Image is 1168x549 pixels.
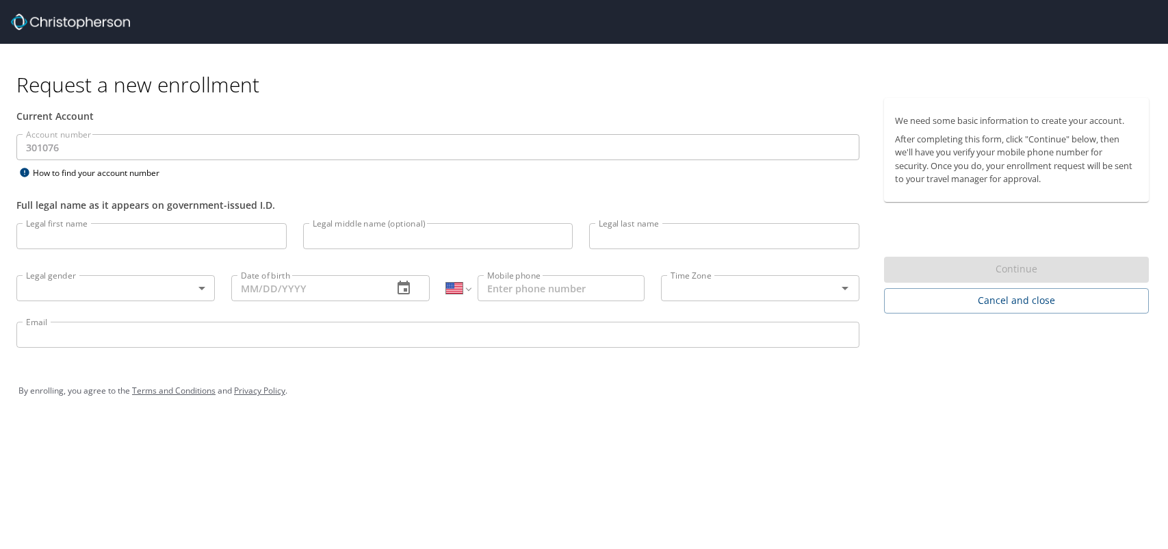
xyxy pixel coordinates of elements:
[16,275,215,301] div: ​
[132,385,216,396] a: Terms and Conditions
[895,292,1138,309] span: Cancel and close
[18,374,1150,408] div: By enrolling, you agree to the and .
[231,275,382,301] input: MM/DD/YYYY
[16,109,859,123] div: Current Account
[478,275,645,301] input: Enter phone number
[895,114,1138,127] p: We need some basic information to create your account.
[234,385,285,396] a: Privacy Policy
[11,14,130,30] img: cbt logo
[16,71,1160,98] h1: Request a new enrollment
[16,198,859,212] div: Full legal name as it appears on government-issued I.D.
[895,133,1138,186] p: After completing this form, click "Continue" below, then we'll have you verify your mobile phone ...
[884,288,1149,314] button: Cancel and close
[16,164,187,181] div: How to find your account number
[835,279,855,298] button: Open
